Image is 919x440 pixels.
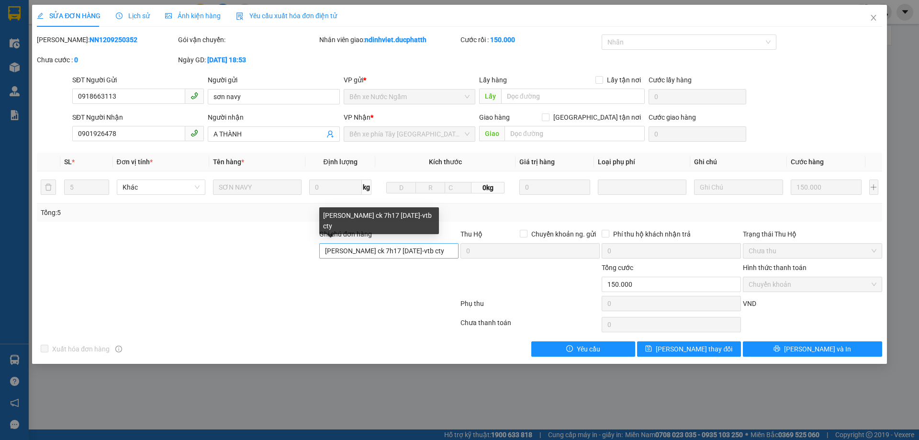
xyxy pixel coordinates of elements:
[519,180,591,195] input: 0
[386,182,416,193] input: D
[479,89,501,104] span: Lấy
[645,345,652,353] span: save
[459,298,601,315] div: Phụ thu
[37,34,176,45] div: [PERSON_NAME]:
[208,112,339,123] div: Người nhận
[41,180,56,195] button: delete
[743,229,882,239] div: Trạng thái Thu Hộ
[74,56,78,64] b: 0
[48,344,113,354] span: Xuất hóa đơn hàng
[519,158,555,166] span: Giá trị hàng
[207,56,246,64] b: [DATE] 18:53
[117,158,153,166] span: Đơn vị tính
[344,75,475,85] div: VP gửi
[37,12,44,19] span: edit
[549,112,645,123] span: [GEOGRAPHIC_DATA] tận nơi
[479,126,504,141] span: Giao
[531,341,635,357] button: exclamation-circleYêu cầu
[637,341,741,357] button: save[PERSON_NAME] thay đổi
[90,36,137,44] b: NN1209250352
[319,243,459,259] input: Ghi chú đơn hàng
[773,345,780,353] span: printer
[743,300,756,307] span: VND
[236,12,244,20] img: icon
[445,182,471,193] input: C
[37,12,101,20] span: SỬA ĐƠN HÀNG
[349,127,470,141] span: Bến xe phía Tây Thanh Hóa
[115,346,122,352] span: info-circle
[362,180,371,195] span: kg
[165,12,172,19] span: picture
[870,14,877,22] span: close
[319,207,439,234] div: [PERSON_NAME] ck 7h17 [DATE]-vtb cty
[415,182,445,193] input: R
[749,277,876,292] span: Chuyển khoản
[191,92,198,100] span: phone
[649,126,746,142] input: Cước giao hàng
[236,12,337,20] span: Yêu cầu xuất hóa đơn điện tử
[749,244,876,258] span: Chưa thu
[649,76,692,84] label: Cước lấy hàng
[609,229,695,239] span: Phí thu hộ khách nhận trả
[527,229,600,239] span: Chuyển khoản ng. gửi
[123,180,200,194] span: Khác
[460,230,482,238] span: Thu Hộ
[349,90,470,104] span: Bến xe Nước Ngầm
[213,158,244,166] span: Tên hàng
[323,158,357,166] span: Định lượng
[64,158,72,166] span: SL
[603,75,645,85] span: Lấy tận nơi
[743,341,882,357] button: printer[PERSON_NAME] và In
[602,264,633,271] span: Tổng cước
[784,344,851,354] span: [PERSON_NAME] và In
[791,180,862,195] input: 0
[479,113,510,121] span: Giao hàng
[501,89,645,104] input: Dọc đường
[656,344,732,354] span: [PERSON_NAME] thay đổi
[791,158,824,166] span: Cước hàng
[165,12,221,20] span: Ảnh kiện hàng
[860,5,887,32] button: Close
[594,153,690,171] th: Loại phụ phí
[344,113,370,121] span: VP Nhận
[191,129,198,137] span: phone
[208,75,339,85] div: Người gửi
[178,34,317,45] div: Gói vận chuyển:
[213,180,302,195] input: VD: Bàn, Ghế
[460,34,600,45] div: Cước rồi :
[319,34,459,45] div: Nhân viên giao:
[504,126,645,141] input: Dọc đường
[37,55,176,65] div: Chưa cước :
[690,153,786,171] th: Ghi chú
[694,180,783,195] input: Ghi Chú
[471,182,504,193] span: 0kg
[72,112,204,123] div: SĐT Người Nhận
[490,36,515,44] b: 150.000
[41,207,355,218] div: Tổng: 5
[178,55,317,65] div: Ngày GD:
[326,130,334,138] span: user-add
[365,36,426,44] b: ndinhviet.ducphatth
[566,345,573,353] span: exclamation-circle
[116,12,150,20] span: Lịch sử
[869,180,878,195] button: plus
[649,89,746,104] input: Cước lấy hàng
[429,158,462,166] span: Kích thước
[649,113,696,121] label: Cước giao hàng
[116,12,123,19] span: clock-circle
[72,75,204,85] div: SĐT Người Gửi
[479,76,507,84] span: Lấy hàng
[459,317,601,334] div: Chưa thanh toán
[577,344,600,354] span: Yêu cầu
[743,264,807,271] label: Hình thức thanh toán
